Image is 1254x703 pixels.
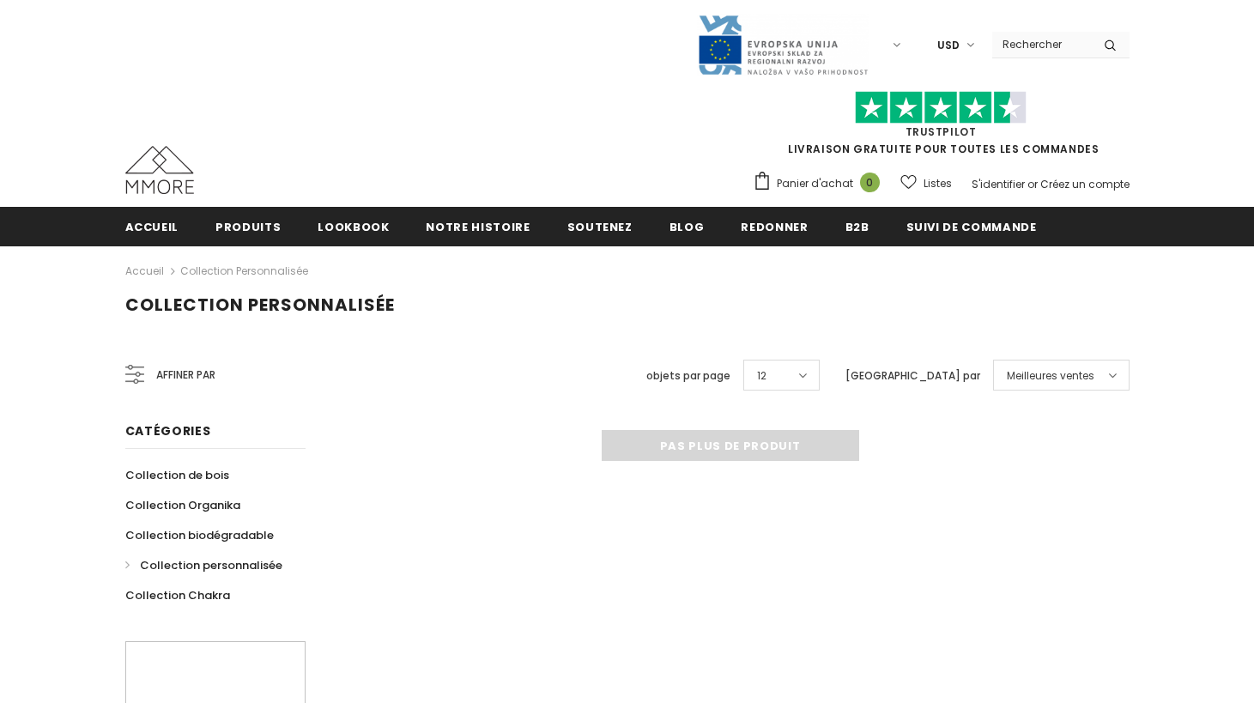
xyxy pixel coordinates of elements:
span: Accueil [125,219,179,235]
img: Faites confiance aux étoiles pilotes [855,91,1027,124]
span: 12 [757,367,766,385]
a: Suivi de commande [906,207,1037,245]
a: Lookbook [318,207,389,245]
span: Affiner par [156,366,215,385]
a: Collection de bois [125,460,229,490]
a: S'identifier [972,177,1025,191]
a: Collection personnalisée [125,550,282,580]
span: Collection personnalisée [125,293,395,317]
span: Produits [215,219,281,235]
img: Javni Razpis [697,14,869,76]
span: Collection personnalisée [140,557,282,573]
span: Suivi de commande [906,219,1037,235]
label: objets par page [646,367,730,385]
span: or [1027,177,1038,191]
a: Accueil [125,261,164,282]
img: Cas MMORE [125,146,194,194]
span: LIVRAISON GRATUITE POUR TOUTES LES COMMANDES [753,99,1130,156]
a: Panier d'achat 0 [753,171,888,197]
a: B2B [845,207,869,245]
a: Produits [215,207,281,245]
a: Collection Chakra [125,580,230,610]
span: Collection Organika [125,497,240,513]
a: Collection biodégradable [125,520,274,550]
span: soutenez [567,219,633,235]
a: Blog [669,207,705,245]
span: 0 [860,173,880,192]
span: USD [937,37,960,54]
a: Accueil [125,207,179,245]
a: Créez un compte [1040,177,1130,191]
span: Collection biodégradable [125,527,274,543]
span: Meilleures ventes [1007,367,1094,385]
a: Javni Razpis [697,37,869,52]
span: Collection de bois [125,467,229,483]
input: Search Site [992,32,1091,57]
a: Collection Organika [125,490,240,520]
span: Lookbook [318,219,389,235]
span: Blog [669,219,705,235]
span: Panier d'achat [777,175,853,192]
span: B2B [845,219,869,235]
span: Listes [924,175,952,192]
a: Listes [900,168,952,198]
a: TrustPilot [906,124,977,139]
span: Catégories [125,422,211,439]
span: Redonner [741,219,808,235]
span: Notre histoire [426,219,530,235]
a: Notre histoire [426,207,530,245]
label: [GEOGRAPHIC_DATA] par [845,367,980,385]
a: Collection personnalisée [180,264,308,278]
a: Redonner [741,207,808,245]
span: Collection Chakra [125,587,230,603]
a: soutenez [567,207,633,245]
